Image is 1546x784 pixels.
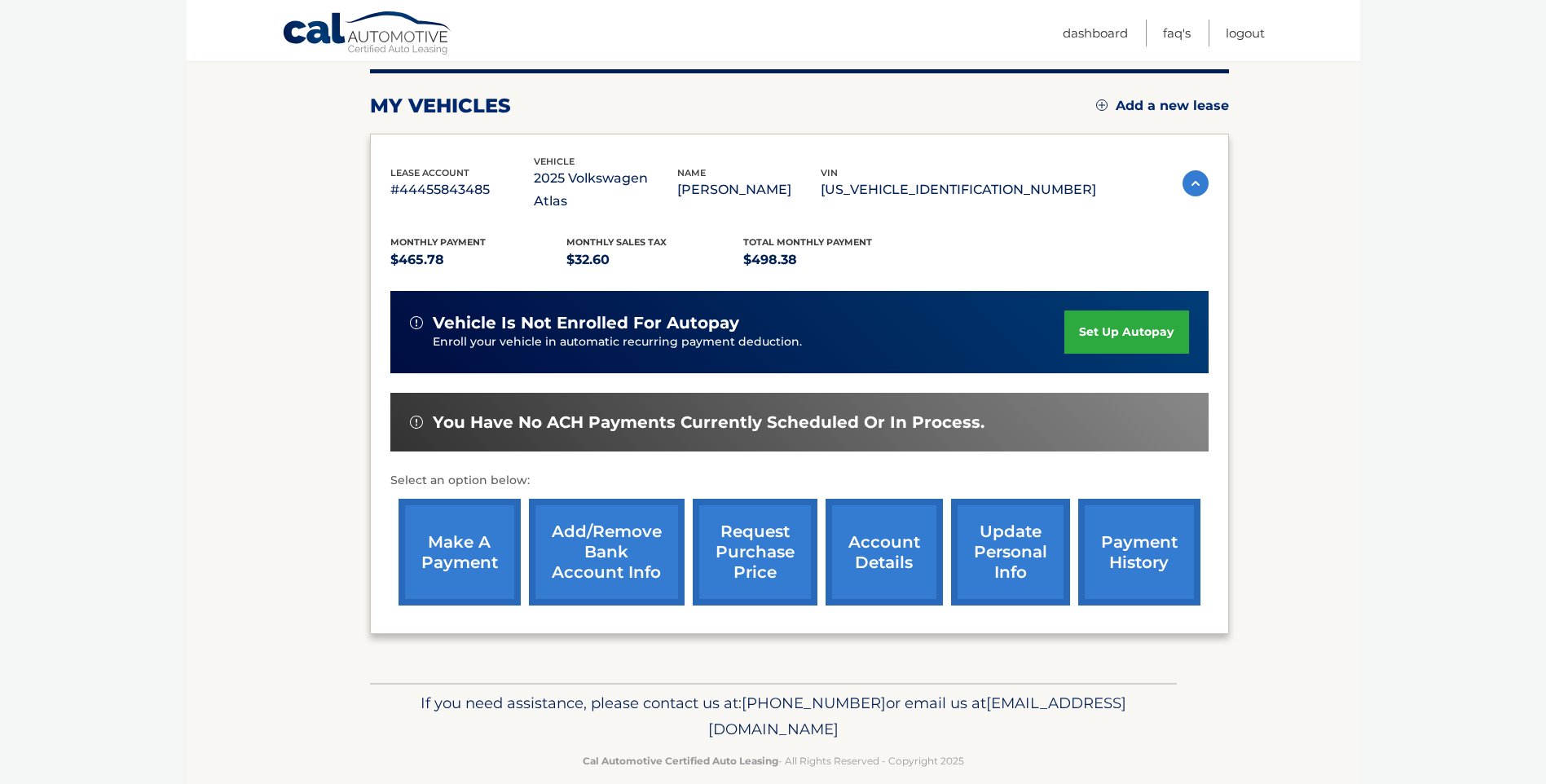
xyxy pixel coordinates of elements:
span: Monthly sales Tax [566,236,667,248]
a: request purchase price [693,499,817,606]
a: set up autopay [1064,311,1188,354]
a: Add/Remove bank account info [529,499,685,606]
a: Add a new lease [1096,98,1229,114]
img: alert-white.svg [410,416,423,429]
p: $465.78 [390,249,567,271]
span: Monthly Payment [390,236,486,248]
img: accordion-active.svg [1183,170,1209,196]
a: account details [826,499,943,606]
span: vin [821,167,838,178]
a: Cal Automotive [282,11,453,58]
a: Dashboard [1063,20,1128,46]
p: #44455843485 [390,178,534,201]
a: FAQ's [1163,20,1191,46]
p: Enroll your vehicle in automatic recurring payment deduction. [433,333,1065,351]
span: [PHONE_NUMBER] [742,694,886,712]
h2: my vehicles [370,94,511,118]
span: You have no ACH payments currently scheduled or in process. [433,412,984,433]
p: 2025 Volkswagen Atlas [534,167,677,213]
img: add.svg [1096,99,1108,111]
p: If you need assistance, please contact us at: or email us at [381,690,1166,742]
span: vehicle [534,156,575,167]
img: alert-white.svg [410,316,423,329]
p: Select an option below: [390,471,1209,491]
p: [US_VEHICLE_IDENTIFICATION_NUMBER] [821,178,1096,201]
a: make a payment [399,499,521,606]
span: Total Monthly Payment [743,236,872,248]
strong: Cal Automotive Certified Auto Leasing [583,755,778,767]
span: vehicle is not enrolled for autopay [433,313,739,333]
span: [EMAIL_ADDRESS][DOMAIN_NAME] [708,694,1126,738]
a: Logout [1226,20,1265,46]
a: payment history [1078,499,1200,606]
span: lease account [390,167,469,178]
span: name [677,167,706,178]
a: update personal info [951,499,1070,606]
p: $32.60 [566,249,743,271]
p: [PERSON_NAME] [677,178,821,201]
p: - All Rights Reserved - Copyright 2025 [381,752,1166,769]
p: $498.38 [743,249,920,271]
